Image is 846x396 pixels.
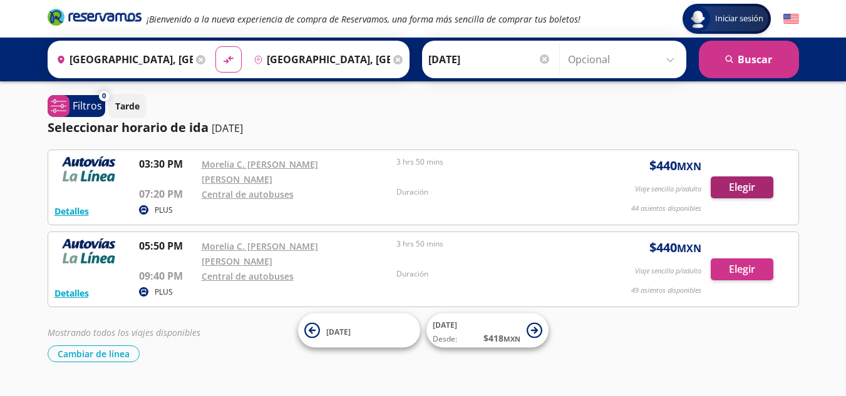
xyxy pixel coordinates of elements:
[396,268,585,280] p: Duración
[649,156,701,175] span: $ 440
[483,332,520,345] span: $ 418
[139,186,195,201] p: 07:20 PM
[155,287,173,298] p: PLUS
[54,287,89,300] button: Detalles
[202,240,318,267] a: Morelia C. [PERSON_NAME] [PERSON_NAME]
[635,184,701,195] p: Viaje sencillo p/adulto
[711,176,773,198] button: Elegir
[139,238,195,253] p: 05:50 PM
[699,41,799,78] button: Buscar
[677,241,701,255] small: MXN
[396,156,585,168] p: 3 hrs 50 mins
[73,98,102,113] p: Filtros
[108,94,147,118] button: Tarde
[635,266,701,277] p: Viaje sencillo p/adulto
[212,121,243,136] p: [DATE]
[115,99,140,113] p: Tarde
[54,238,123,263] img: RESERVAMOS
[710,13,768,25] span: Iniciar sesión
[48,345,140,362] button: Cambiar de línea
[396,238,585,250] p: 3 hrs 50 mins
[202,188,294,200] a: Central de autobuses
[711,258,773,280] button: Elegir
[631,285,701,296] p: 49 asientos disponibles
[433,320,457,330] span: [DATE]
[202,158,318,185] a: Morelia C. [PERSON_NAME] [PERSON_NAME]
[155,205,173,216] p: PLUS
[677,160,701,173] small: MXN
[54,156,123,181] img: RESERVAMOS
[396,186,585,198] p: Duración
[568,44,680,75] input: Opcional
[298,313,420,348] button: [DATE]
[783,11,799,27] button: English
[428,44,551,75] input: Elegir Fecha
[51,44,193,75] input: Buscar Origen
[48,118,209,137] p: Seleccionar horario de ida
[147,13,580,25] em: ¡Bienvenido a la nueva experiencia de compra de Reservamos, una forma más sencilla de comprar tus...
[102,91,106,101] span: 0
[503,334,520,343] small: MXN
[249,44,390,75] input: Buscar Destino
[649,238,701,257] span: $ 440
[433,333,457,345] span: Desde:
[326,326,351,337] span: [DATE]
[631,203,701,214] p: 44 asientos disponibles
[202,270,294,282] a: Central de autobuses
[54,205,89,218] button: Detalles
[48,327,200,338] em: Mostrando todos los viajes disponibles
[139,156,195,171] p: 03:30 PM
[48,95,105,117] button: 0Filtros
[48,8,142,30] a: Brand Logo
[48,8,142,26] i: Brand Logo
[139,268,195,283] p: 09:40 PM
[426,313,549,348] button: [DATE]Desde:$418MXN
